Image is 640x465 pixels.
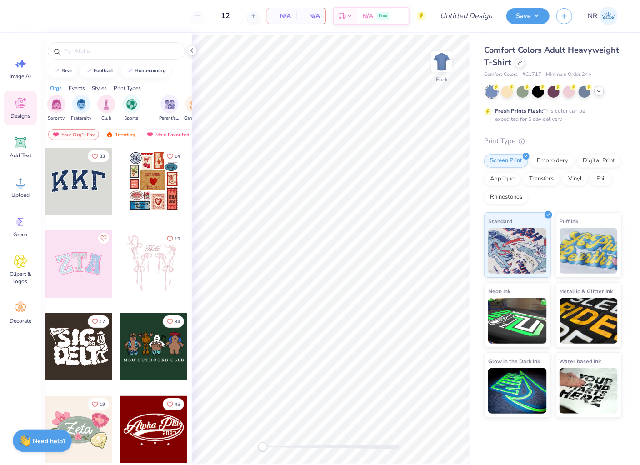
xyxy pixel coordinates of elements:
[175,320,180,324] span: 34
[588,11,597,21] span: NR
[159,95,180,122] button: filter button
[546,71,591,79] span: Minimum Order: 24 +
[436,75,448,84] div: Back
[48,129,99,140] div: Your Org's Fav
[126,68,133,74] img: trend_line.gif
[484,172,520,186] div: Applique
[433,53,451,71] img: Back
[121,64,170,78] button: homecoming
[577,154,621,168] div: Digital Print
[47,95,65,122] button: filter button
[50,84,62,92] div: Orgs
[484,190,528,204] div: Rhinestones
[560,286,613,296] span: Metallic & Glitter Ink
[302,11,320,21] span: N/A
[10,152,31,159] span: Add Text
[600,7,618,25] img: Natalie Rivera
[273,11,291,21] span: N/A
[122,95,140,122] div: filter for Sports
[495,107,607,123] div: This color can be expedited for 5 day delivery.
[531,154,574,168] div: Embroidery
[560,298,618,344] img: Metallic & Glitter Ink
[175,402,180,407] span: 45
[114,84,141,92] div: Print Types
[92,84,107,92] div: Styles
[163,150,184,162] button: Like
[71,95,92,122] div: filter for Fraternity
[88,398,109,410] button: Like
[62,68,73,73] div: bear
[562,172,588,186] div: Vinyl
[484,136,622,146] div: Print Type
[101,115,111,122] span: Club
[135,68,166,73] div: homecoming
[11,191,30,199] span: Upload
[484,71,518,79] span: Comfort Colors
[379,13,387,19] span: Free
[53,68,60,74] img: trend_line.gif
[76,99,86,110] img: Fraternity Image
[584,7,622,25] a: NR
[125,115,139,122] span: Sports
[14,231,28,238] span: Greek
[47,95,65,122] div: filter for Sorority
[184,95,205,122] button: filter button
[85,68,92,74] img: trend_line.gif
[506,8,550,24] button: Save
[362,11,373,21] span: N/A
[100,320,105,324] span: 17
[142,129,194,140] div: Most Favorited
[560,216,579,226] span: Puff Ink
[488,356,540,366] span: Glow in the Dark Ink
[48,64,77,78] button: bear
[208,8,243,24] input: – –
[10,317,31,325] span: Decorate
[102,129,140,140] div: Trending
[522,71,541,79] span: # C1717
[51,99,62,110] img: Sorority Image
[80,64,118,78] button: football
[163,233,184,245] button: Like
[488,368,547,414] img: Glow in the Dark Ink
[484,154,528,168] div: Screen Print
[488,216,512,226] span: Standard
[163,315,184,328] button: Like
[175,154,180,159] span: 14
[71,115,92,122] span: Fraternity
[184,115,205,122] span: Game Day
[122,95,140,122] button: filter button
[52,131,60,138] img: most_fav.gif
[88,315,109,328] button: Like
[48,115,65,122] span: Sorority
[71,95,92,122] button: filter button
[88,150,109,162] button: Like
[98,233,109,244] button: Like
[560,368,618,414] img: Water based Ink
[106,131,113,138] img: trending.gif
[433,7,500,25] input: Untitled Design
[146,131,154,138] img: most_fav.gif
[488,228,547,274] img: Standard
[523,172,560,186] div: Transfers
[100,154,105,159] span: 33
[159,95,180,122] div: filter for Parent's Weekend
[97,95,115,122] div: filter for Club
[69,84,85,92] div: Events
[495,107,543,115] strong: Fresh Prints Flash:
[560,356,601,366] span: Water based Ink
[488,298,547,344] img: Neon Ink
[126,99,137,110] img: Sports Image
[590,172,612,186] div: Foil
[165,99,175,110] img: Parent's Weekend Image
[10,112,30,120] span: Designs
[258,442,267,451] div: Accessibility label
[159,115,180,122] span: Parent's Weekend
[33,437,66,445] strong: Need help?
[100,402,105,407] span: 19
[94,68,114,73] div: football
[63,46,179,55] input: Try "Alpha"
[560,228,618,274] img: Puff Ink
[97,95,115,122] button: filter button
[488,286,510,296] span: Neon Ink
[101,99,111,110] img: Club Image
